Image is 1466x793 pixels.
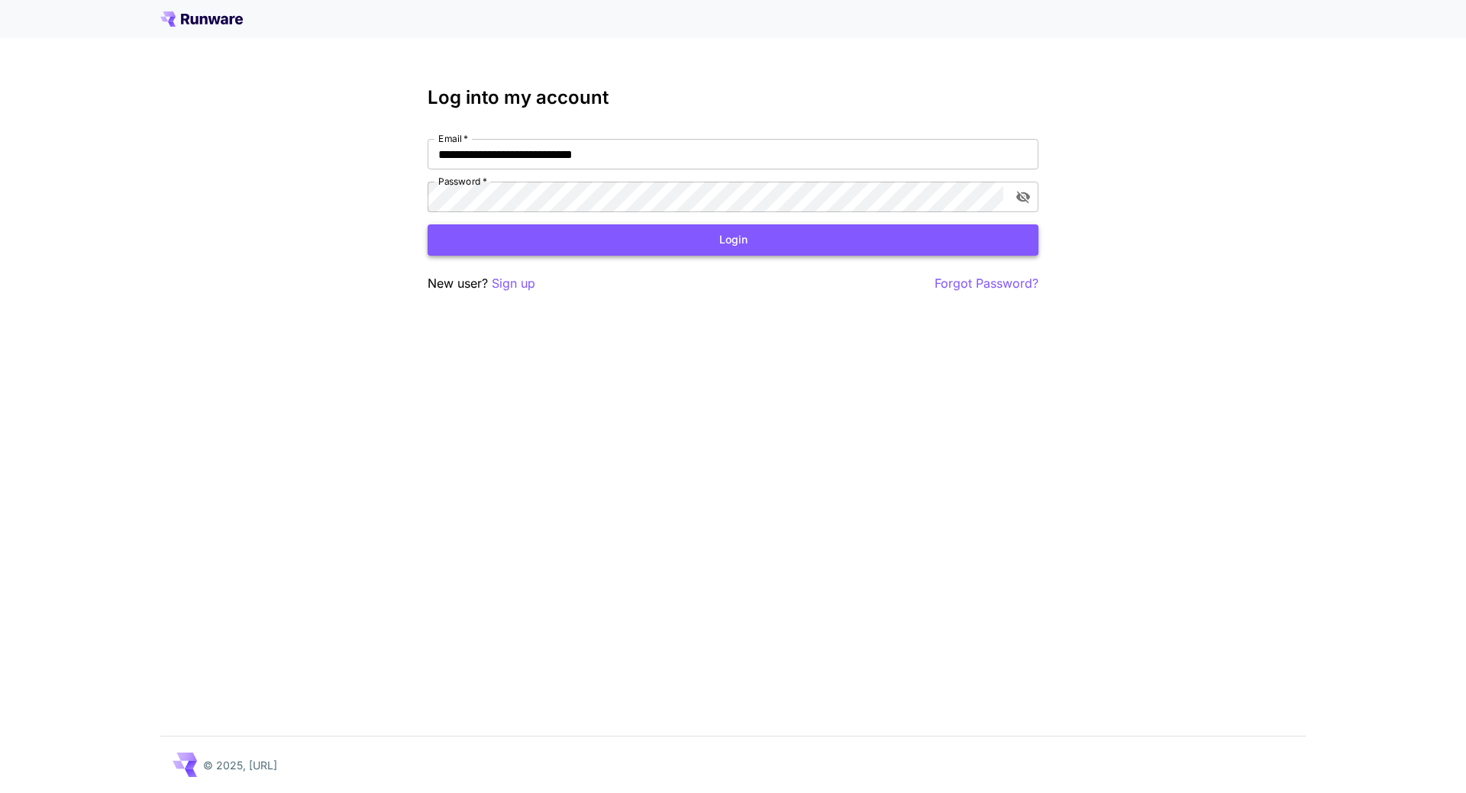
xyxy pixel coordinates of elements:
button: Sign up [492,274,535,293]
p: © 2025, [URL] [203,757,277,773]
button: toggle password visibility [1009,183,1037,211]
button: Login [428,224,1038,256]
label: Email [438,132,468,145]
button: Forgot Password? [935,274,1038,293]
p: New user? [428,274,535,293]
label: Password [438,175,487,188]
h3: Log into my account [428,87,1038,108]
